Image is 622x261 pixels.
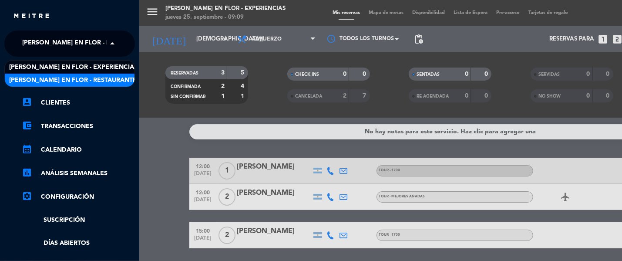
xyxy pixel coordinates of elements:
a: Configuración [22,192,135,202]
a: account_boxClientes [22,98,135,108]
i: assessment [22,167,32,178]
img: MEITRE [13,13,50,20]
a: Suscripción [22,215,135,225]
i: account_balance_wallet [22,120,32,131]
span: [PERSON_NAME] en Flor - Experiencias [9,62,138,72]
a: calendar_monthCalendario [22,145,135,155]
a: Días abiertos [22,238,135,248]
span: [PERSON_NAME] en Flor - Experiencias [22,34,151,53]
i: calendar_month [22,144,32,154]
i: settings_applications [22,191,32,201]
i: account_box [22,97,32,107]
a: assessmentANÁLISIS SEMANALES [22,168,135,179]
a: account_balance_walletTransacciones [22,121,135,132]
span: [PERSON_NAME] en Flor - Restaurante [9,75,137,85]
